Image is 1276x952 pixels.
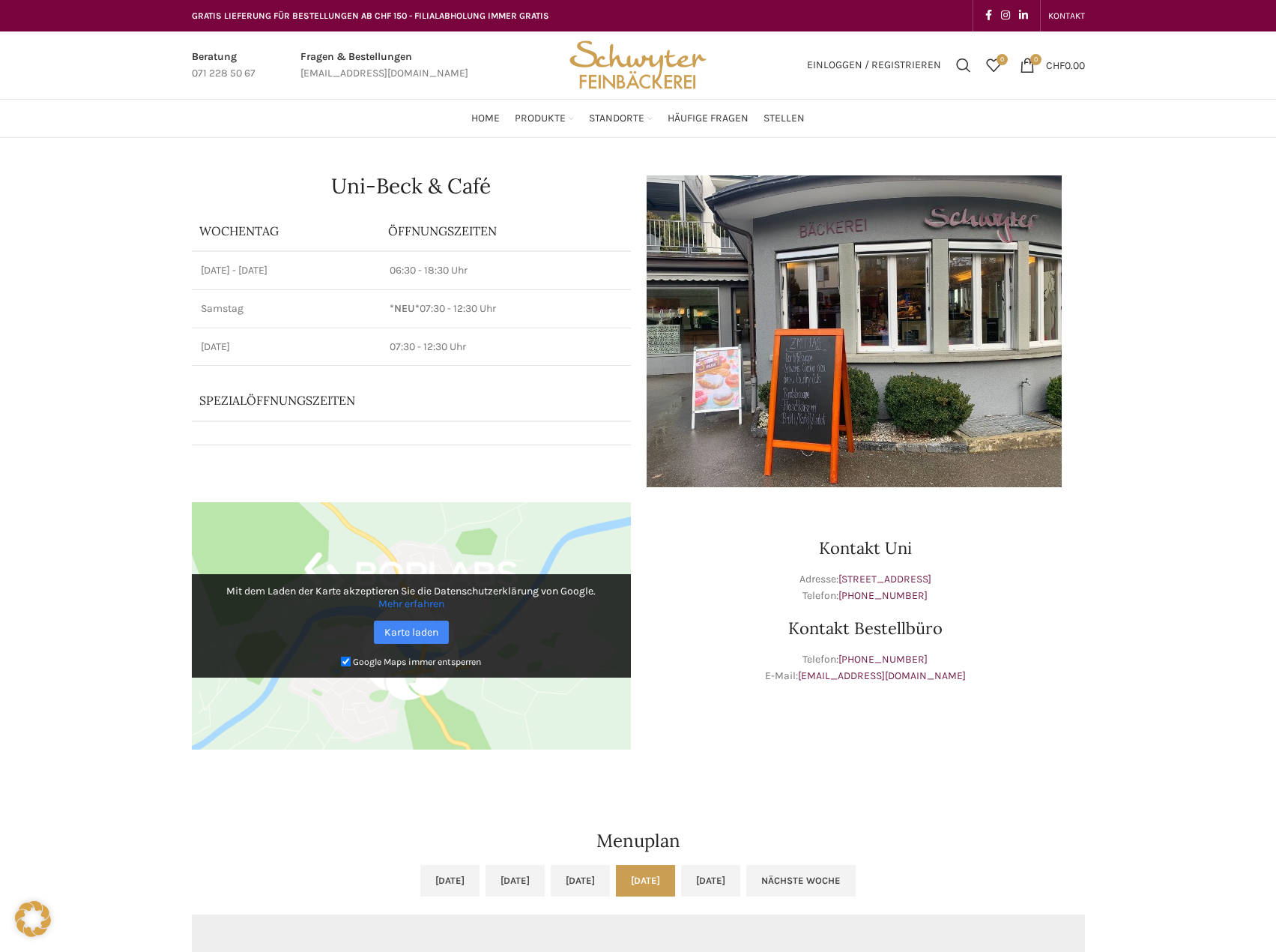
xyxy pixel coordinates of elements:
[589,103,653,133] a: Standorte
[199,223,374,239] p: Wochentag
[388,223,623,239] p: ÖFFNUNGSZEITEN
[1048,1,1085,31] a: KONTAKT
[202,585,620,610] p: Mit dem Laden der Karte akzeptieren Sie die Datenschutzerklärung von Google.
[390,301,621,316] p: 07:30 - 12:30 Uhr
[192,10,549,21] span: GRATIS LIEFERUNG FÜR BESTELLUNGEN AB CHF 150 - FILIALABHOLUNG IMMER GRATIS
[201,301,372,316] p: Samstag
[564,58,711,70] a: Site logo
[764,112,805,126] span: Stellen
[1012,50,1092,80] a: 0 CHF0.00
[420,865,480,897] a: [DATE]
[979,50,1009,80] a: 0
[192,175,631,196] h1: Uni-Beck & Café
[838,653,928,666] a: [PHONE_NUMBER]
[668,103,749,133] a: Häufige Fragen
[378,597,444,610] a: Mehr erfahren
[551,865,610,897] a: [DATE]
[668,112,749,126] span: Häufige Fragen
[201,263,372,278] p: [DATE] - [DATE]
[192,832,1085,850] h2: Menuplan
[997,5,1015,26] a: Instagram social link
[1046,58,1085,71] bdi: 0.00
[979,50,1009,80] div: Meine Wunschliste
[807,60,941,70] span: Einloggen / Registrieren
[1046,58,1065,71] span: CHF
[515,103,574,133] a: Produkte
[838,573,931,585] a: [STREET_ADDRESS]
[589,112,644,126] span: Standorte
[949,50,979,80] a: Suchen
[390,263,621,278] p: 06:30 - 18:30 Uhr
[353,656,481,666] small: Google Maps immer entsperren
[746,865,856,897] a: Nächste Woche
[201,340,372,355] p: [DATE]
[471,103,500,133] a: Home
[192,49,255,82] a: Infobox link
[616,865,675,897] a: [DATE]
[799,50,949,80] a: Einloggen / Registrieren
[1048,10,1085,21] span: KONTAKT
[1030,54,1041,65] span: 0
[390,340,621,355] p: 07:30 - 12:30 Uhr
[374,621,449,644] a: Karte laden
[564,31,711,99] img: Bäckerei Schwyter
[471,112,500,126] span: Home
[1015,5,1032,26] a: Linkedin social link
[199,392,581,409] p: Spezialöffnungszeiten
[1041,1,1092,31] div: Secondary navigation
[798,669,966,682] a: [EMAIL_ADDRESS][DOMAIN_NAME]
[981,5,997,26] a: Facebook social link
[184,103,1092,133] div: Main navigation
[646,651,1085,685] p: Telefon: E-Mail:
[646,620,1085,636] h3: Kontakt Bestellbüro
[515,112,566,126] span: Produkte
[486,865,545,897] a: [DATE]
[646,571,1085,605] p: Adresse: Telefon:
[764,103,805,133] a: Stellen
[997,54,1008,65] span: 0
[838,589,928,602] a: [PHONE_NUMBER]
[681,865,740,897] a: [DATE]
[646,540,1085,556] h3: Kontakt Uni
[341,657,351,666] input: Google Maps immer entsperren
[192,502,631,750] img: Google Maps
[300,49,468,82] a: Infobox link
